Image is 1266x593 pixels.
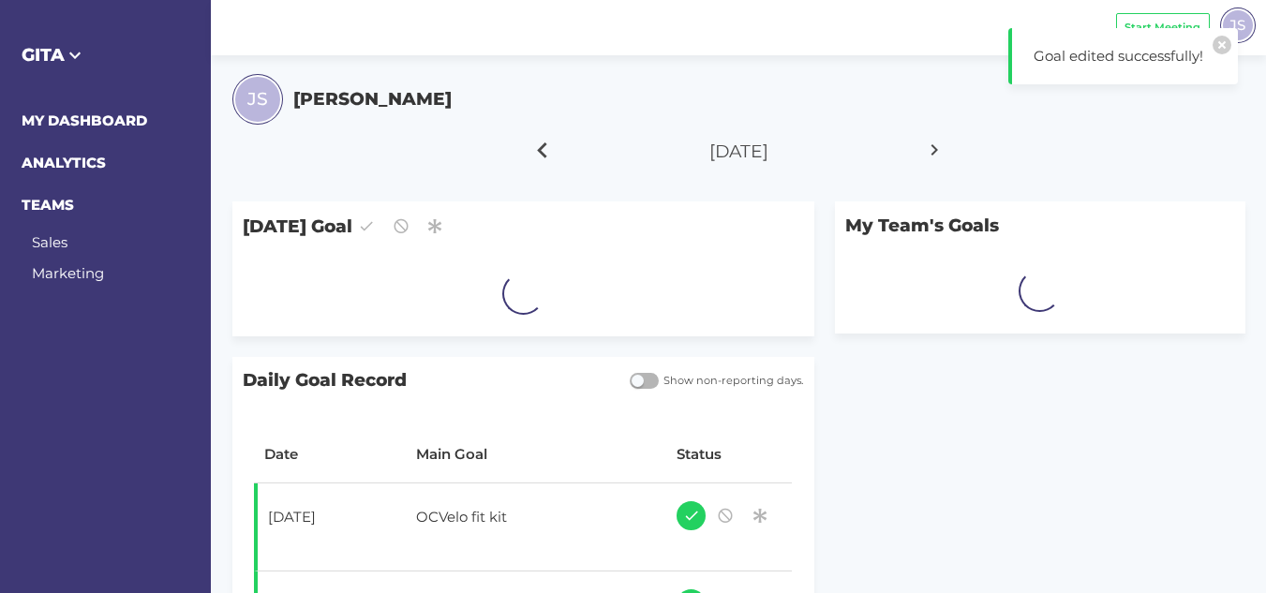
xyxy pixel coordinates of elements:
a: Marketing [32,264,104,282]
a: Sales [32,233,67,251]
p: My Team's Goals [835,201,1244,249]
span: Start Meeting [1125,20,1200,36]
button: Start Meeting [1116,13,1210,42]
span: Daily Goal Record [232,357,619,405]
div: OCVelo fit kit [406,496,645,542]
span: JS [1229,14,1245,36]
span: [DATE] [709,141,768,162]
span: [DATE] Goal [232,201,814,251]
div: Main Goal [416,444,656,466]
a: MY DASHBOARD [22,111,147,129]
span: Show non-reporting days. [659,373,804,389]
h6: TEAMS [22,195,190,216]
div: Status [677,444,782,466]
td: [DATE] [254,483,406,571]
span: JS [247,86,268,112]
div: JS [1220,7,1256,43]
a: ANALYTICS [22,154,106,171]
h5: GITA [22,42,190,68]
h5: [PERSON_NAME] [293,86,452,112]
div: Date [264,444,395,466]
